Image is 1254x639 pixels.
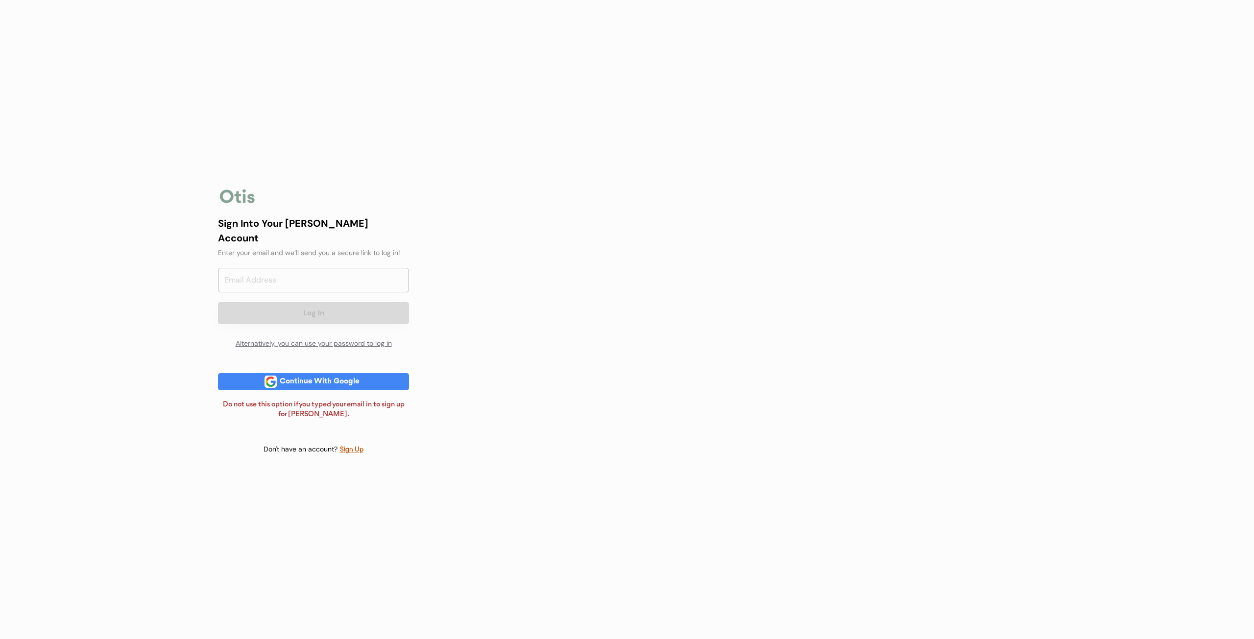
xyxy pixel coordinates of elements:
button: Log In [218,302,409,324]
div: Enter your email and we’ll send you a secure link to log in! [218,248,409,258]
input: Email Address [218,268,409,292]
div: Continue With Google [277,378,362,385]
div: Do not use this option if you typed your email in to sign up for [PERSON_NAME]. [218,400,409,419]
div: Sign Up [339,444,364,455]
div: Alternatively, you can use your password to log in [218,334,409,354]
div: Sign Into Your [PERSON_NAME] Account [218,216,409,245]
div: Don't have an account? [264,445,339,454]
